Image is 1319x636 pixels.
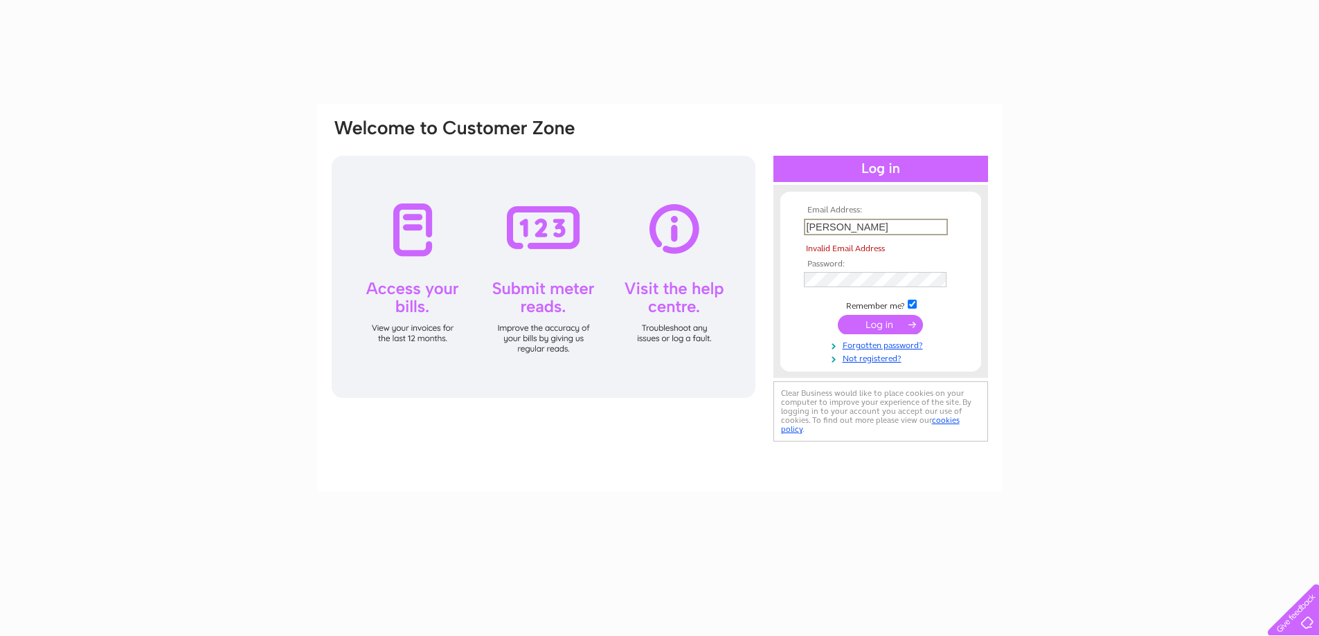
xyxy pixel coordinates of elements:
[781,415,960,434] a: cookies policy
[838,315,923,334] input: Submit
[804,338,961,351] a: Forgotten password?
[800,298,961,311] td: Remember me?
[773,381,988,442] div: Clear Business would like to place cookies on your computer to improve your experience of the sit...
[804,351,961,364] a: Not registered?
[800,260,961,269] th: Password:
[806,244,885,253] span: Invalid Email Address
[800,206,961,215] th: Email Address:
